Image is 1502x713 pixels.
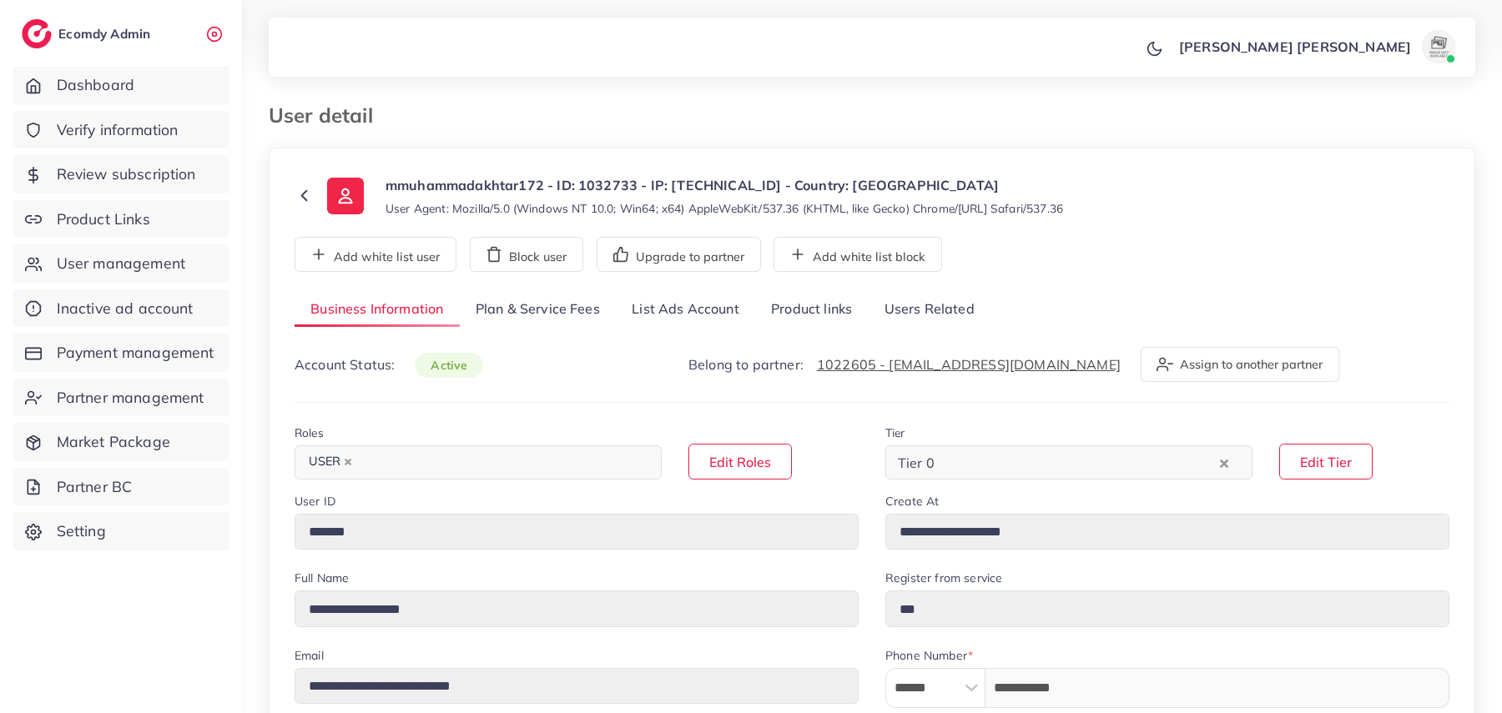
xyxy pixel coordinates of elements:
[295,493,335,510] label: User ID
[688,354,1121,374] p: Belong to partner:
[57,431,170,453] span: Market Package
[13,155,229,193] a: Review subscription
[57,298,194,319] span: Inactive ad account
[295,292,460,328] a: Business Information
[1279,444,1373,480] button: Edit Tier
[344,458,352,466] button: Deselect USER
[295,237,456,272] button: Add white list user
[295,570,349,586] label: Full Name
[885,647,973,664] label: Phone Number
[301,450,360,474] span: USER
[327,178,364,214] img: ic-user-info.36bf1079.svg
[57,208,150,230] span: Product Links
[13,66,229,104] a: Dashboard
[295,445,662,480] div: Search for option
[295,354,483,375] p: Account Status:
[57,119,179,141] span: Verify information
[1422,30,1455,63] img: avatar
[940,449,1216,475] input: Search for option
[22,19,52,48] img: logo
[688,444,792,480] button: Edit Roles
[1220,453,1228,472] button: Clear Selected
[13,512,229,550] a: Setting
[57,253,185,274] span: User management
[57,520,106,542] span: Setting
[13,379,229,417] a: Partner management
[57,342,214,364] span: Payment management
[57,476,133,498] span: Partner BC
[885,445,1253,480] div: Search for option
[13,244,229,283] a: User management
[386,200,1063,217] small: User Agent: Mozilla/5.0 (Windows NT 10.0; Win64; x64) AppleWebKit/537.36 (KHTML, like Gecko) Chro...
[895,450,938,475] span: Tier 0
[885,493,939,510] label: Create At
[22,19,154,48] a: logoEcomdy Admin
[868,292,990,328] a: Users Related
[269,103,386,128] h3: User detail
[295,647,324,664] label: Email
[57,387,204,409] span: Partner management
[885,570,1002,586] label: Register from service
[13,334,229,372] a: Payment management
[755,292,868,328] a: Product links
[774,237,942,272] button: Add white list block
[817,356,1121,373] a: 1022605 - [EMAIL_ADDRESS][DOMAIN_NAME]
[597,237,761,272] button: Upgrade to partner
[470,237,583,272] button: Block user
[361,449,640,475] input: Search for option
[386,175,1063,195] p: mmuhammadakhtar172 - ID: 1032733 - IP: [TECHNICAL_ID] - Country: [GEOGRAPHIC_DATA]
[13,289,229,328] a: Inactive ad account
[415,353,483,378] span: active
[57,163,196,185] span: Review subscription
[1170,30,1462,63] a: [PERSON_NAME] [PERSON_NAME]avatar
[885,424,905,441] label: Tier
[460,292,616,328] a: Plan & Service Fees
[295,424,324,441] label: Roles
[58,26,154,42] h2: Ecomdy Admin
[1179,37,1411,57] p: [PERSON_NAME] [PERSON_NAME]
[13,111,229,149] a: Verify information
[616,292,755,328] a: List Ads Account
[13,200,229,239] a: Product Links
[57,74,134,96] span: Dashboard
[13,468,229,506] a: Partner BC
[1141,347,1339,382] button: Assign to another partner
[13,423,229,461] a: Market Package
